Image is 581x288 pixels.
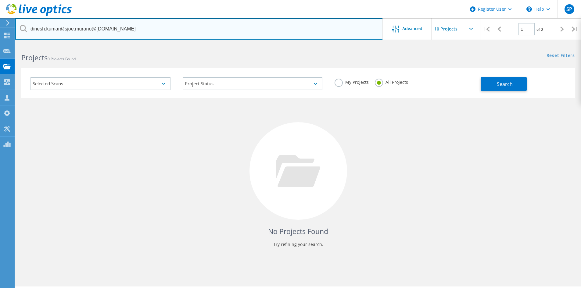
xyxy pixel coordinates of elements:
[6,13,72,17] a: Live Optics Dashboard
[547,53,575,59] a: Reset Filters
[480,18,493,40] div: |
[402,27,422,31] span: Advanced
[15,18,383,40] input: Search projects by name, owner, ID, company, etc
[375,79,408,84] label: All Projects
[27,226,569,236] h4: No Projects Found
[536,27,543,32] span: of 0
[335,79,369,84] label: My Projects
[27,240,569,249] p: Try refining your search.
[568,18,581,40] div: |
[30,77,170,90] div: Selected Scans
[497,81,513,87] span: Search
[48,56,76,62] span: 0 Projects Found
[566,7,572,12] span: SP
[526,6,532,12] svg: \n
[481,77,527,91] button: Search
[183,77,323,90] div: Project Status
[21,53,48,62] b: Projects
